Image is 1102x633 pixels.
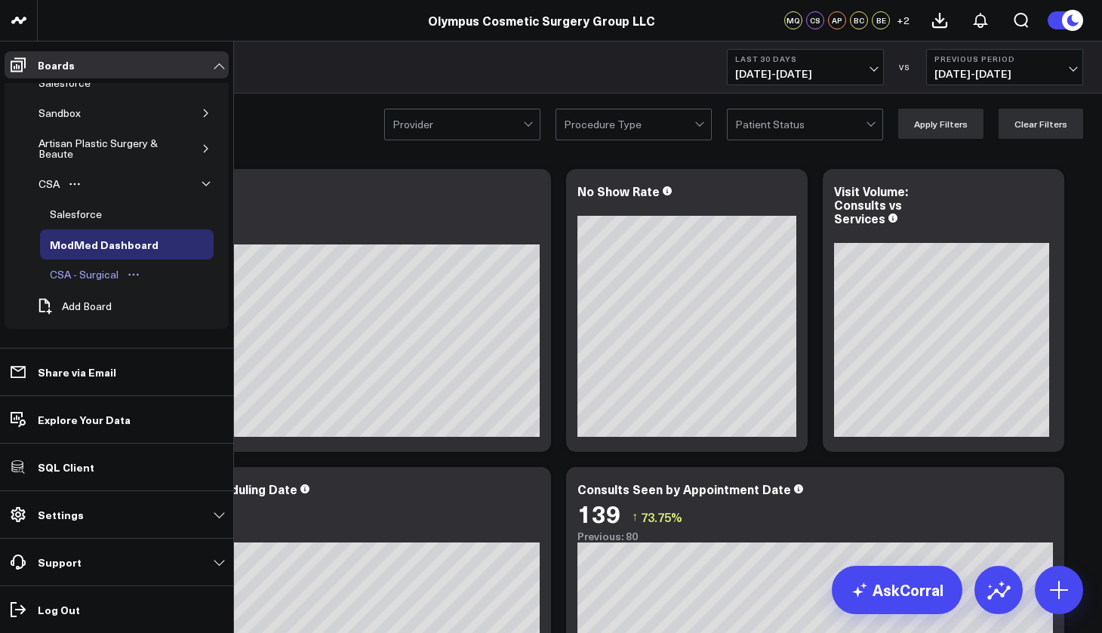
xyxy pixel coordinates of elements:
p: Settings [38,509,84,521]
div: Salesforce [35,74,94,92]
p: Share via Email [38,366,116,378]
a: SQL Client [5,453,229,481]
div: ModMed Dashboard [46,235,162,254]
span: 73.75% [641,509,682,525]
button: Open board menu [122,269,145,281]
div: MQ [784,11,802,29]
div: Previous: 80 [577,530,1053,542]
div: Previous: 81 [64,530,540,542]
div: Visit Volume: Consults vs Services [834,183,908,226]
b: Last 30 Days [735,54,876,63]
a: CSAOpen board menu [29,169,92,199]
div: BC [850,11,868,29]
button: Clear Filters [999,109,1083,139]
button: Previous Period[DATE]-[DATE] [926,49,1083,85]
span: Add Board [62,300,112,312]
p: Boards [38,59,75,71]
p: Support [38,556,82,568]
div: No Show Rate [577,183,660,199]
b: Previous Period [934,54,1075,63]
div: Salesforce [46,205,106,223]
div: AP [828,11,846,29]
p: SQL Client [38,461,94,473]
button: Apply Filters [898,109,983,139]
div: CSA - Surgical [46,266,122,284]
a: Artisan Plastic Surgery & BeauteOpen board menu [29,128,199,169]
button: Open board menu [63,178,86,190]
div: 139 [577,499,620,527]
a: Olympus Cosmetic Surgery Group LLC [428,12,655,29]
p: Explore Your Data [38,413,131,426]
div: Sandbox [35,104,85,122]
div: Previous: 862 [64,232,540,244]
a: SalesforceOpen board menu [29,68,123,98]
p: Log Out [38,604,80,616]
a: CSA - SurgicalOpen board menu [40,260,151,290]
div: CSA [35,175,63,193]
a: AskCorral [832,566,962,614]
a: ModMed DashboardOpen board menu [40,229,191,260]
button: +2 [894,11,912,29]
span: ↑ [632,507,638,527]
div: Artisan Plastic Surgery & Beaute [35,134,174,163]
span: + 2 [897,15,910,26]
span: [DATE] - [DATE] [735,68,876,80]
div: VS [891,63,919,72]
a: Log Out [5,596,229,623]
a: SandboxOpen board menu [29,98,113,128]
button: Add Board [29,290,119,323]
div: BE [872,11,890,29]
a: SalesforceOpen board menu [40,199,134,229]
div: CS [806,11,824,29]
div: Consults Seen by Appointment Date [577,481,791,497]
span: [DATE] - [DATE] [934,68,1075,80]
button: Last 30 Days[DATE]-[DATE] [727,49,884,85]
